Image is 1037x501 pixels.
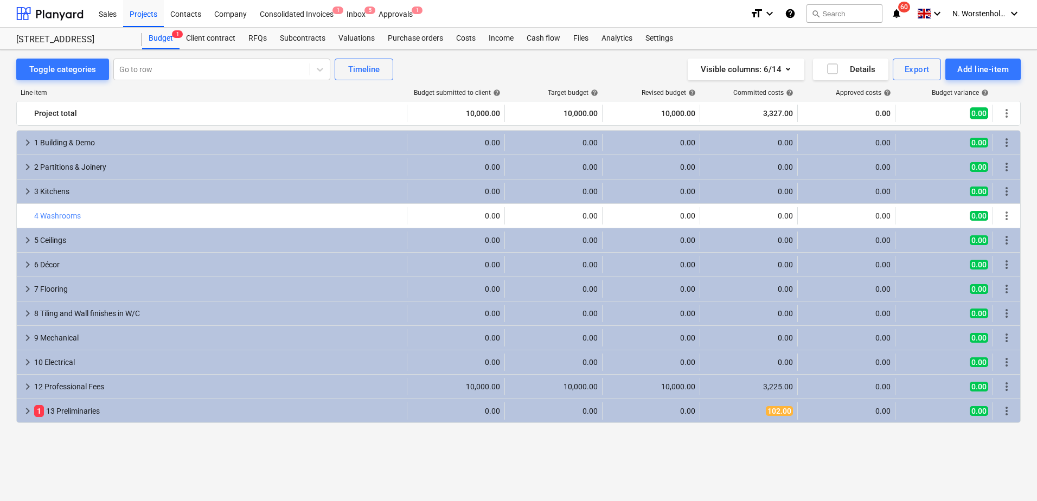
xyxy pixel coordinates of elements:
div: Cash flow [520,28,567,49]
div: 0.00 [412,358,500,367]
span: keyboard_arrow_right [21,404,34,418]
div: 10,000.00 [412,382,500,391]
span: More actions [1000,331,1013,344]
div: 0.00 [509,260,598,269]
div: 9 Mechanical [34,329,402,346]
div: 10,000.00 [412,105,500,122]
span: 5 [364,7,375,14]
div: Timeline [348,62,380,76]
span: 0.00 [970,333,988,343]
div: 0.00 [802,163,891,171]
span: keyboard_arrow_right [21,331,34,344]
div: 0.00 [412,333,500,342]
span: 0.00 [970,284,988,294]
span: 0.00 [970,162,988,172]
span: keyboard_arrow_right [21,307,34,320]
span: keyboard_arrow_right [21,258,34,271]
span: keyboard_arrow_right [21,380,34,393]
div: Details [826,62,875,76]
a: Files [567,28,595,49]
button: Add line-item [945,59,1021,80]
span: 102.00 [766,406,793,416]
a: Subcontracts [273,28,332,49]
a: Budget1 [142,28,180,49]
div: 3,327.00 [705,105,793,122]
span: 1 [412,7,423,14]
span: 0.00 [970,187,988,196]
span: keyboard_arrow_right [21,234,34,247]
span: More actions [1000,356,1013,369]
i: Knowledge base [785,7,796,20]
div: 3,225.00 [705,382,793,391]
i: keyboard_arrow_down [1008,7,1021,20]
div: 8 Tiling and Wall finishes in W/C [34,305,402,322]
span: More actions [1000,404,1013,418]
span: keyboard_arrow_right [21,185,34,198]
span: help [979,89,989,97]
div: 0.00 [607,138,695,147]
div: 0.00 [802,382,891,391]
div: 0.00 [509,138,598,147]
span: More actions [1000,185,1013,198]
div: 12 Professional Fees [34,378,402,395]
div: 0.00 [607,309,695,318]
span: 0.00 [970,382,988,391]
i: notifications [891,7,902,20]
div: 0.00 [607,285,695,293]
div: 0.00 [802,260,891,269]
span: 0.00 [970,309,988,318]
div: 0.00 [607,333,695,342]
div: Chat Widget [983,449,1037,501]
span: 0.00 [970,235,988,245]
a: Analytics [595,28,639,49]
div: 10,000.00 [509,105,598,122]
div: 3 Kitchens [34,183,402,200]
div: 0.00 [509,187,598,196]
div: 0.00 [607,211,695,220]
div: 0.00 [412,260,500,269]
div: Visible columns : 6/14 [701,62,791,76]
div: 0.00 [412,407,500,415]
div: 10 Electrical [34,354,402,371]
div: 0.00 [802,187,891,196]
div: 0.00 [705,333,793,342]
a: Costs [450,28,482,49]
div: 0.00 [412,285,500,293]
span: More actions [1000,282,1013,296]
div: 0.00 [802,105,891,122]
div: 0.00 [509,285,598,293]
div: 0.00 [802,309,891,318]
div: 0.00 [705,285,793,293]
span: More actions [1000,160,1013,174]
div: 0.00 [802,358,891,367]
div: 0.00 [705,358,793,367]
div: 0.00 [705,138,793,147]
div: 0.00 [607,236,695,245]
span: help [491,89,501,97]
div: Approved costs [836,89,891,97]
div: 0.00 [802,138,891,147]
a: RFQs [242,28,273,49]
div: 6 Décor [34,256,402,273]
div: 0.00 [705,236,793,245]
div: 0.00 [509,236,598,245]
div: 0.00 [509,358,598,367]
a: Valuations [332,28,381,49]
div: Income [482,28,520,49]
a: Settings [639,28,680,49]
i: keyboard_arrow_down [931,7,944,20]
div: 10,000.00 [607,382,695,391]
div: 0.00 [412,309,500,318]
div: 0.00 [412,138,500,147]
i: keyboard_arrow_down [763,7,776,20]
span: More actions [1000,307,1013,320]
span: help [686,89,696,97]
div: Export [905,62,930,76]
div: 0.00 [705,187,793,196]
div: Client contract [180,28,242,49]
